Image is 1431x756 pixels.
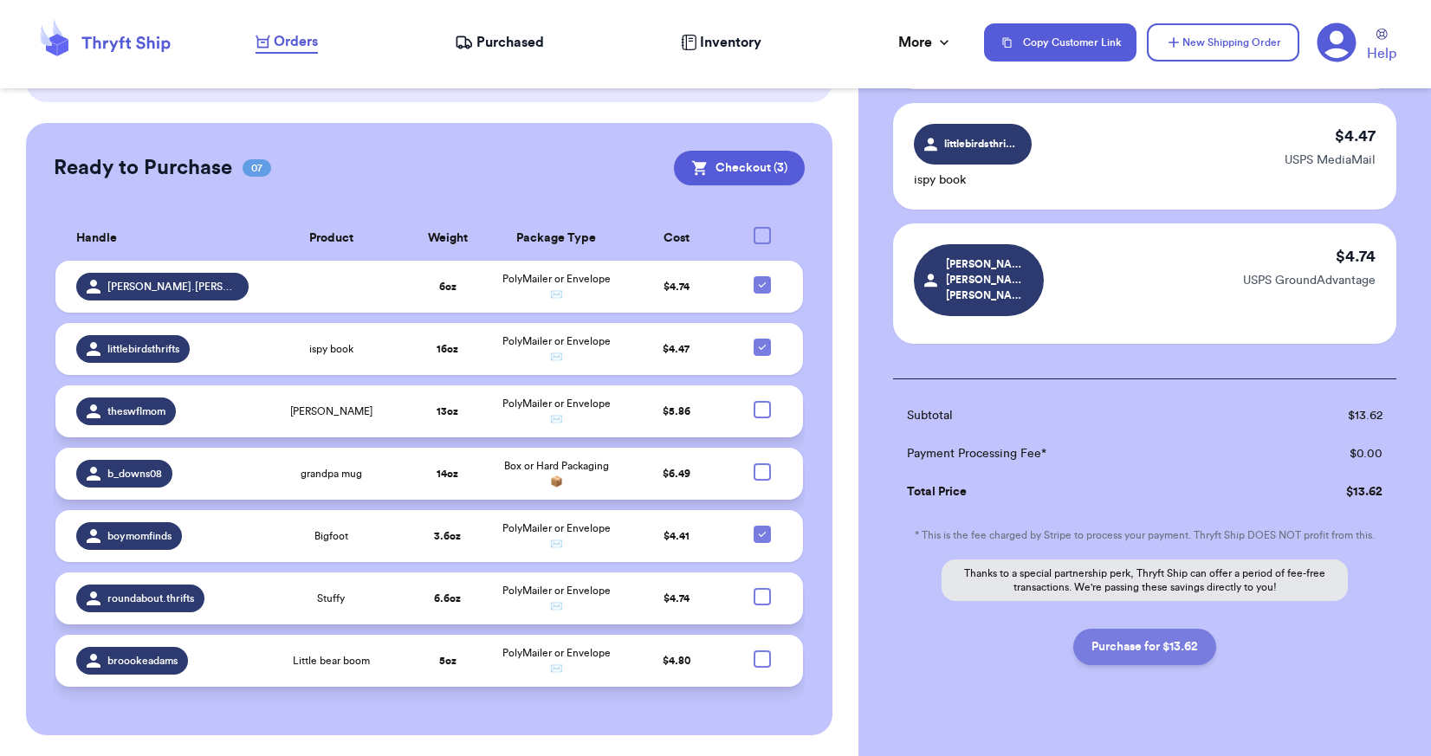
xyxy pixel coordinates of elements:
[893,528,1396,542] p: * This is the fee charged by Stripe to process your payment. Thryft Ship DOES NOT profit from this.
[1257,435,1396,473] td: $ 0.00
[942,559,1348,601] p: Thanks to a special partnership perk, Thryft Ship can offer a period of fee-free transactions. We...
[256,31,318,54] a: Orders
[107,342,179,356] span: littlebirdsthrifts
[674,151,805,185] button: Checkout (3)
[1257,473,1396,511] td: $ 13.62
[76,229,117,248] span: Handle
[663,344,690,354] span: $ 4.47
[1367,29,1396,64] a: Help
[893,435,1257,473] td: Payment Processing Fee*
[1367,43,1396,64] span: Help
[663,656,690,666] span: $ 4.80
[663,468,690,479] span: $ 6.49
[502,523,611,549] span: PolyMailer or Envelope ✉️
[434,593,461,604] strong: 6.6 oz
[664,593,690,604] span: $ 4.74
[663,406,690,417] span: $ 5.86
[455,32,544,53] a: Purchased
[259,216,405,261] th: Product
[107,529,172,543] span: boymomfinds
[274,31,318,52] span: Orders
[437,468,458,479] strong: 14 oz
[914,171,1032,189] p: ispy book
[984,23,1136,61] button: Copy Customer Link
[491,216,622,261] th: Package Type
[502,648,611,674] span: PolyMailer or Envelope ✉️
[290,404,372,418] span: [PERSON_NAME]
[502,274,611,300] span: PolyMailer or Envelope ✉️
[243,159,271,177] span: 07
[476,32,544,53] span: Purchased
[437,344,458,354] strong: 16 oz
[437,406,458,417] strong: 13 oz
[1336,244,1376,268] p: $ 4.74
[893,473,1257,511] td: Total Price
[107,280,238,294] span: [PERSON_NAME].[PERSON_NAME].[PERSON_NAME]
[314,529,348,543] span: Bigfoot
[309,342,353,356] span: ispy book
[317,591,345,605] span: Stuffy
[664,531,690,541] span: $ 4.41
[502,398,611,424] span: PolyMailer or Envelope ✉️
[1243,272,1376,289] p: USPS GroundAdvantage
[301,467,362,481] span: grandpa mug
[681,32,761,53] a: Inventory
[107,591,194,605] span: roundabout.thrifts
[700,32,761,53] span: Inventory
[54,154,232,182] h2: Ready to Purchase
[404,216,491,261] th: Weight
[1285,152,1376,169] p: USPS MediaMail
[107,467,162,481] span: b_downs08
[622,216,731,261] th: Cost
[502,336,611,362] span: PolyMailer or Envelope ✉️
[107,404,165,418] span: theswflmom
[898,32,953,53] div: More
[439,281,456,292] strong: 6 oz
[1257,397,1396,435] td: $ 13.62
[439,656,456,666] strong: 5 oz
[1073,629,1216,665] button: Purchase for $13.62
[1147,23,1299,61] button: New Shipping Order
[504,461,609,487] span: Box or Hard Packaging 📦
[946,256,1028,303] span: [PERSON_NAME].[PERSON_NAME].[PERSON_NAME]
[944,136,1017,152] span: littlebirdsthrifts
[502,585,611,611] span: PolyMailer or Envelope ✉️
[1335,124,1376,148] p: $ 4.47
[293,654,370,668] span: Little bear boom
[893,397,1257,435] td: Subtotal
[434,531,461,541] strong: 3.6 oz
[664,281,690,292] span: $ 4.74
[107,654,178,668] span: broookeadams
